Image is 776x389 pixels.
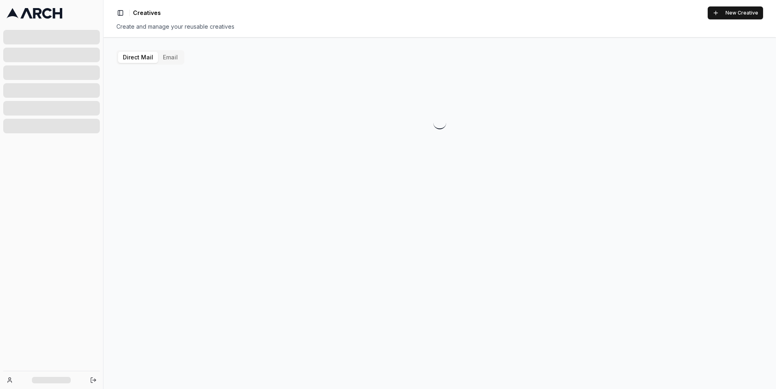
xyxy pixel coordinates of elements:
button: Direct Mail [118,52,158,63]
button: New Creative [708,6,763,19]
span: Creatives [133,9,161,17]
button: Log out [88,374,99,386]
button: Email [158,52,183,63]
div: Create and manage your reusable creatives [116,23,763,31]
nav: breadcrumb [133,9,161,17]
